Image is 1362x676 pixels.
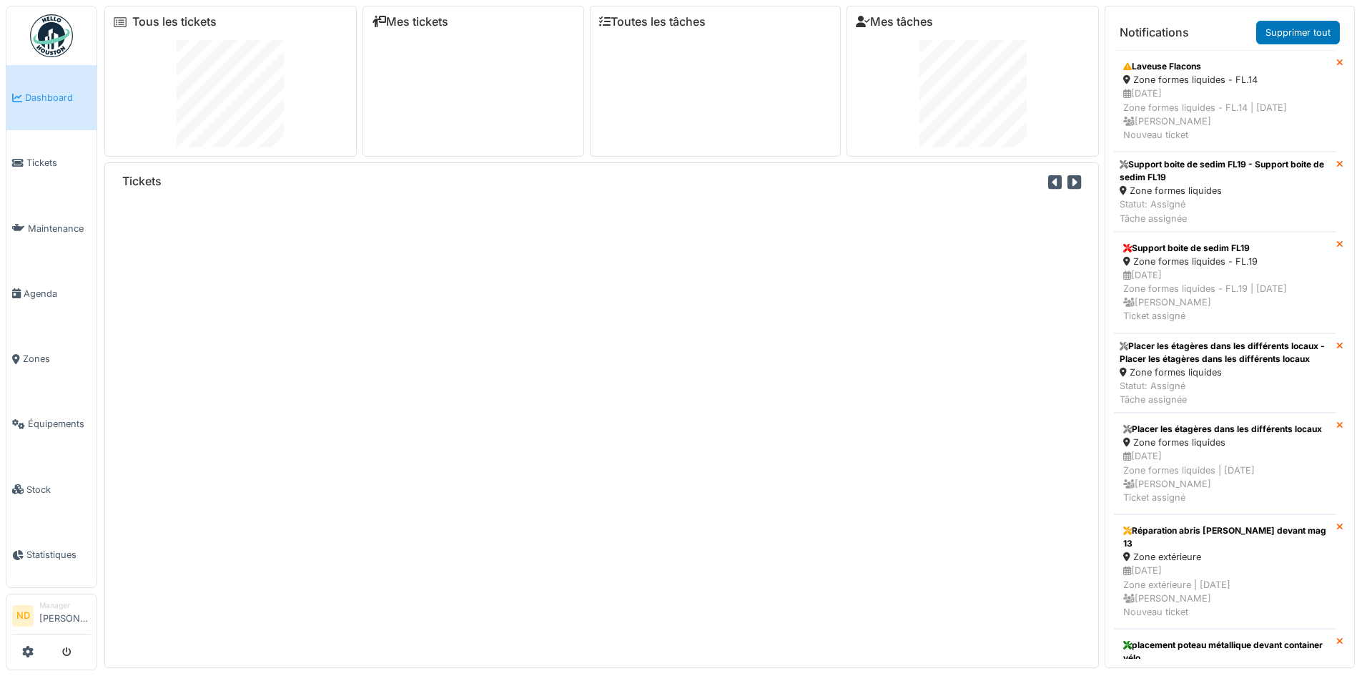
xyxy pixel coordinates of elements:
[39,600,91,631] li: [PERSON_NAME]
[28,417,91,431] span: Équipements
[1123,60,1327,73] div: Laveuse Flacons
[25,91,91,104] span: Dashboard
[1120,197,1331,225] div: Statut: Assigné Tâche assignée
[1114,152,1336,232] a: Support boite de sedim FL19 - Support boite de sedim FL19 Zone formes liquides Statut: AssignéTâc...
[1120,379,1331,406] div: Statut: Assigné Tâche assignée
[1114,232,1336,333] a: Support boite de sedim FL19 Zone formes liquides - FL.19 [DATE]Zone formes liquides - FL.19 | [DA...
[6,65,97,130] a: Dashboard
[1256,21,1340,44] a: Supprimer tout
[12,600,91,635] a: ND Manager[PERSON_NAME]
[1120,158,1331,184] div: Support boite de sedim FL19 - Support boite de sedim FL19
[1120,184,1331,197] div: Zone formes liquides
[599,15,706,29] a: Toutes les tâches
[6,391,97,456] a: Équipements
[6,130,97,195] a: Tickets
[122,175,162,188] h6: Tickets
[6,522,97,587] a: Statistiques
[1114,50,1336,152] a: Laveuse Flacons Zone formes liquides - FL.14 [DATE]Zone formes liquides - FL.14 | [DATE] [PERSON_...
[23,352,91,366] span: Zones
[28,222,91,235] span: Maintenance
[6,326,97,391] a: Zones
[1114,413,1336,514] a: Placer les étagères dans les différents locaux Zone formes liquides [DATE]Zone formes liquides | ...
[6,196,97,261] a: Maintenance
[30,14,73,57] img: Badge_color-CXgf-gQk.svg
[1114,514,1336,629] a: Réparation abris [PERSON_NAME] devant mag 13 Zone extérieure [DATE]Zone extérieure | [DATE] [PERS...
[1120,340,1331,366] div: Placer les étagères dans les différents locaux - Placer les étagères dans les différents locaux
[1120,26,1189,39] h6: Notifications
[6,261,97,326] a: Agenda
[1123,423,1327,436] div: Placer les étagères dans les différents locaux
[1123,524,1327,550] div: Réparation abris [PERSON_NAME] devant mag 13
[24,287,91,300] span: Agenda
[1120,366,1331,379] div: Zone formes liquides
[1123,255,1327,268] div: Zone formes liquides - FL.19
[26,156,91,170] span: Tickets
[1123,449,1327,504] div: [DATE] Zone formes liquides | [DATE] [PERSON_NAME] Ticket assigné
[132,15,217,29] a: Tous les tickets
[1123,87,1327,142] div: [DATE] Zone formes liquides - FL.14 | [DATE] [PERSON_NAME] Nouveau ticket
[1123,564,1327,619] div: [DATE] Zone extérieure | [DATE] [PERSON_NAME] Nouveau ticket
[39,600,91,611] div: Manager
[856,15,933,29] a: Mes tâches
[372,15,448,29] a: Mes tickets
[26,483,91,496] span: Stock
[1123,268,1327,323] div: [DATE] Zone formes liquides - FL.19 | [DATE] [PERSON_NAME] Ticket assigné
[1123,639,1327,665] div: placement poteau métallique devant container vélo
[1114,333,1336,413] a: Placer les étagères dans les différents locaux - Placer les étagères dans les différents locaux Z...
[1123,436,1327,449] div: Zone formes liquides
[6,457,97,522] a: Stock
[1123,73,1327,87] div: Zone formes liquides - FL.14
[1123,242,1327,255] div: Support boite de sedim FL19
[26,548,91,562] span: Statistiques
[1123,550,1327,564] div: Zone extérieure
[12,605,34,627] li: ND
